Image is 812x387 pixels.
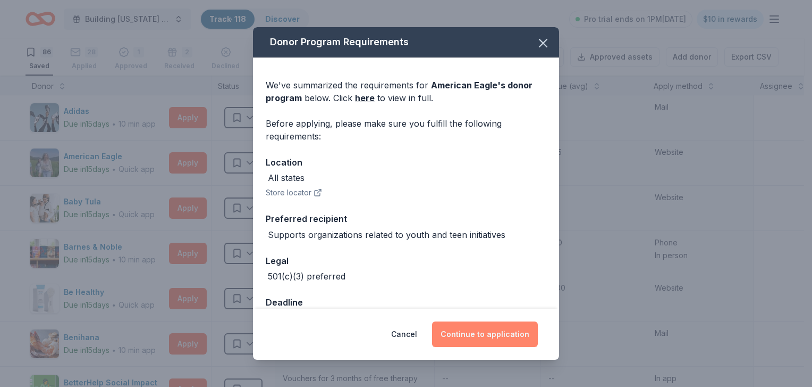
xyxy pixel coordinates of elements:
button: Cancel [391,322,417,347]
div: Supports organizations related to youth and teen initiatives [268,228,505,241]
div: Before applying, please make sure you fulfill the following requirements: [266,117,546,143]
button: Continue to application [432,322,538,347]
div: 501(c)(3) preferred [268,270,345,283]
div: We've summarized the requirements for below. Click to view in full. [266,79,546,104]
div: Preferred recipient [266,212,546,226]
div: All states [268,171,304,184]
div: Donor Program Requirements [253,27,559,57]
div: Legal [266,254,546,268]
a: here [355,92,375,104]
button: Store locator [266,186,322,199]
div: Location [266,155,546,169]
div: Deadline [266,295,546,309]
